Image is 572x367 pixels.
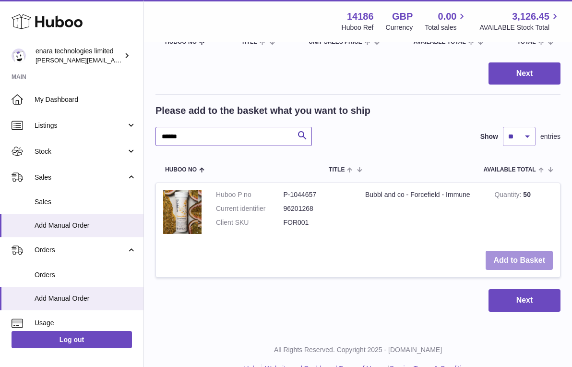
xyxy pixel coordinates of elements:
[494,191,523,201] strong: Quantity
[12,49,26,63] img: Dee@enara.co
[486,251,553,270] button: Add to Basket
[425,23,467,32] span: Total sales
[284,218,351,227] dd: FOR001
[347,10,374,23] strong: 14186
[489,289,560,312] button: Next
[36,56,192,64] span: [PERSON_NAME][EMAIL_ADDRESS][DOMAIN_NAME]
[152,345,564,355] p: All Rights Reserved. Copyright 2025 - [DOMAIN_NAME]
[517,39,536,45] span: Total
[438,10,457,23] span: 0.00
[155,104,370,117] h2: Please add to the basket what you want to ship
[12,331,132,348] a: Log out
[35,95,136,104] span: My Dashboard
[392,10,413,23] strong: GBP
[540,132,560,141] span: entries
[489,62,560,85] button: Next
[35,294,136,303] span: Add Manual Order
[35,197,136,207] span: Sales
[358,183,487,243] td: Bubbl and co - Forcefield - Immune
[163,190,202,233] img: Bubbl and co - Forcefield - Immune
[487,183,560,243] td: 50
[484,167,536,173] span: AVAILABLE Total
[35,245,126,255] span: Orders
[35,318,136,328] span: Usage
[165,167,197,173] span: Huboo no
[480,132,498,141] label: Show
[386,23,413,32] div: Currency
[342,23,374,32] div: Huboo Ref
[425,10,467,32] a: 0.00 Total sales
[216,204,284,213] dt: Current identifier
[35,221,136,230] span: Add Manual Order
[309,39,362,45] span: Unit Sales Price
[512,10,549,23] span: 3,126.45
[35,121,126,130] span: Listings
[479,10,560,32] a: 3,126.45 AVAILABLE Stock Total
[36,47,122,65] div: enara technologies limited
[35,270,136,280] span: Orders
[284,190,351,199] dd: P-1044657
[284,204,351,213] dd: 96201268
[241,39,257,45] span: Title
[479,23,560,32] span: AVAILABLE Stock Total
[329,167,345,173] span: Title
[35,173,126,182] span: Sales
[35,147,126,156] span: Stock
[414,39,466,45] span: AVAILABLE Total
[216,218,284,227] dt: Client SKU
[216,190,284,199] dt: Huboo P no
[165,39,197,45] span: Huboo no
